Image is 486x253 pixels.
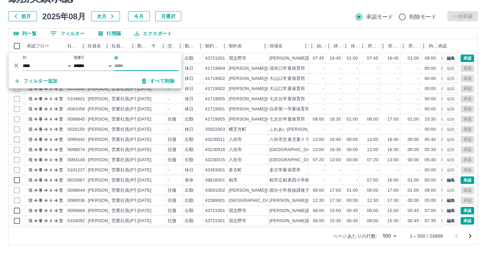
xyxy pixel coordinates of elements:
button: フィルター追加 [10,75,63,87]
button: すべて削除 [137,75,180,87]
label: 演算子 [74,55,84,60]
label: 列 [23,55,26,60]
button: 削除 [11,60,21,70]
label: 値 [114,55,118,60]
